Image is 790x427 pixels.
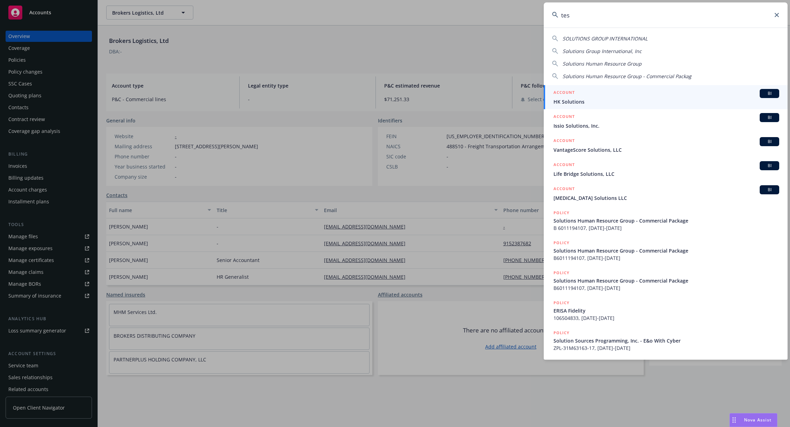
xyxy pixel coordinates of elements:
span: Solutions Human Resource Group - Commercial Packag [563,73,691,80]
h5: ACCOUNT [553,161,575,170]
a: ACCOUNTBILife Bridge Solutions, LLC [544,157,788,181]
span: BI [762,90,776,97]
span: 106504833, [DATE]-[DATE] [553,314,779,322]
span: ZPL-31M63163-17, [DATE]-[DATE] [553,344,779,352]
a: POLICYSolutions Human Resource Group - Commercial PackageB 6011194107, [DATE]-[DATE] [544,205,788,235]
span: BI [762,138,776,145]
button: Nova Assist [729,413,777,427]
span: Issio Solutions, Inc. [553,122,779,129]
span: Solutions Group International, Inc [563,48,642,54]
span: Solutions Human Resource Group - Commercial Package [553,277,779,284]
span: Life Bridge Solutions, LLC [553,170,779,178]
span: VantageScore Solutions, LLC [553,146,779,153]
h5: ACCOUNT [553,137,575,145]
span: Solution Sources Programming, Inc. - E&o With Cyber [553,337,779,344]
span: [MEDICAL_DATA] Solutions LLC [553,194,779,202]
h5: ACCOUNT [553,113,575,121]
span: B6011194107, [DATE]-[DATE] [553,284,779,292]
h5: ACCOUNT [553,89,575,97]
span: Solutions Human Resource Group - Commercial Package [553,217,779,224]
a: ACCOUNTBIHK Solutions [544,85,788,109]
h5: ACCOUNT [553,185,575,194]
span: BI [762,187,776,193]
span: HK Solutions [553,98,779,105]
a: POLICYERISA Fidelity106504833, [DATE]-[DATE] [544,295,788,325]
a: ACCOUNTBIVantageScore Solutions, LLC [544,133,788,157]
span: SOLUTIONS GROUP INTERNATIONAL [563,35,648,42]
input: Search... [544,2,788,28]
a: ACCOUNTBIIssio Solutions, Inc. [544,109,788,133]
span: B6011194107, [DATE]-[DATE] [553,254,779,262]
a: POLICYSolutions Human Resource Group - Commercial PackageB6011194107, [DATE]-[DATE] [544,265,788,295]
a: POLICYSolutions Human Resource Group - Commercial PackageB6011194107, [DATE]-[DATE] [544,235,788,265]
span: BI [762,114,776,121]
a: ACCOUNTBI[MEDICAL_DATA] Solutions LLC [544,181,788,205]
h5: POLICY [553,269,570,276]
span: BI [762,163,776,169]
span: Nova Assist [744,417,772,423]
h5: POLICY [553,209,570,216]
span: Solutions Human Resource Group [563,60,642,67]
a: POLICYSolution Sources Programming, Inc. - E&o With CyberZPL-31M63163-17, [DATE]-[DATE] [544,325,788,355]
h5: POLICY [553,329,570,336]
span: ERISA Fidelity [553,307,779,314]
h5: POLICY [553,239,570,246]
div: Drag to move [730,413,738,427]
h5: POLICY [553,299,570,306]
span: Solutions Human Resource Group - Commercial Package [553,247,779,254]
span: B 6011194107, [DATE]-[DATE] [553,224,779,232]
